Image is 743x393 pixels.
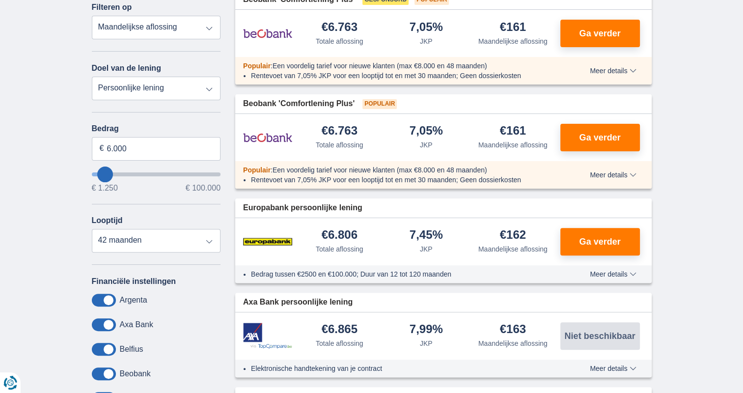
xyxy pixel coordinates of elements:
[273,166,487,174] span: Een voordelig tarief voor nieuwe klanten (max €8.000 en 48 maanden)
[410,21,443,34] div: 7,05%
[420,338,433,348] div: JKP
[92,64,161,73] label: Doel van de lening
[251,364,554,373] li: Elektronische handtekening van je contract
[322,229,358,242] div: €6.806
[478,338,548,348] div: Maandelijkse aflossing
[420,36,433,46] div: JKP
[322,21,358,34] div: €6.763
[582,67,643,75] button: Meer details
[420,140,433,150] div: JKP
[590,365,636,372] span: Meer details
[92,184,118,192] span: € 1.250
[582,171,643,179] button: Meer details
[420,244,433,254] div: JKP
[273,62,487,70] span: Een voordelig tarief voor nieuwe klanten (max €8.000 en 48 maanden)
[322,125,358,138] div: €6.763
[478,140,548,150] div: Maandelijkse aflossing
[560,322,640,350] button: Niet beschikbaar
[590,171,636,178] span: Meer details
[251,175,554,185] li: Rentevoet van 7,05% JKP voor een looptijd tot en met 30 maanden; Geen dossierkosten
[243,62,271,70] span: Populair
[322,323,358,337] div: €6.865
[243,21,292,46] img: product.pl.alt Beobank
[92,3,132,12] label: Filteren op
[316,244,363,254] div: Totale aflossing
[251,269,554,279] li: Bedrag tussen €2500 en €100.000; Duur van 12 tot 120 maanden
[410,125,443,138] div: 7,05%
[120,369,151,378] label: Beobank
[500,21,526,34] div: €161
[243,323,292,349] img: product.pl.alt Axa Bank
[120,296,147,305] label: Argenta
[579,237,620,246] span: Ga verder
[243,125,292,150] img: product.pl.alt Beobank
[92,216,123,225] label: Looptijd
[564,332,635,340] span: Niet beschikbaar
[560,124,640,151] button: Ga verder
[243,98,355,110] span: Beobank 'Comfortlening Plus'
[316,36,363,46] div: Totale aflossing
[251,71,554,81] li: Rentevoet van 7,05% JKP voor een looptijd tot en met 30 maanden; Geen dossierkosten
[100,143,104,154] span: €
[500,323,526,337] div: €163
[410,323,443,337] div: 7,99%
[92,124,221,133] label: Bedrag
[243,229,292,254] img: product.pl.alt Europabank
[579,133,620,142] span: Ga verder
[120,320,153,329] label: Axa Bank
[120,345,143,354] label: Belfius
[500,229,526,242] div: €162
[582,270,643,278] button: Meer details
[579,29,620,38] span: Ga verder
[316,338,363,348] div: Totale aflossing
[235,61,562,71] div: :
[243,297,353,308] span: Axa Bank persoonlijke lening
[582,365,643,372] button: Meer details
[500,125,526,138] div: €161
[590,67,636,74] span: Meer details
[243,202,362,214] span: Europabank persoonlijke lening
[560,228,640,255] button: Ga verder
[243,166,271,174] span: Populair
[316,140,363,150] div: Totale aflossing
[92,277,176,286] label: Financiële instellingen
[362,99,397,109] span: Populair
[478,36,548,46] div: Maandelijkse aflossing
[186,184,220,192] span: € 100.000
[478,244,548,254] div: Maandelijkse aflossing
[235,165,562,175] div: :
[410,229,443,242] div: 7,45%
[560,20,640,47] button: Ga verder
[590,271,636,278] span: Meer details
[92,172,221,176] input: wantToBorrow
